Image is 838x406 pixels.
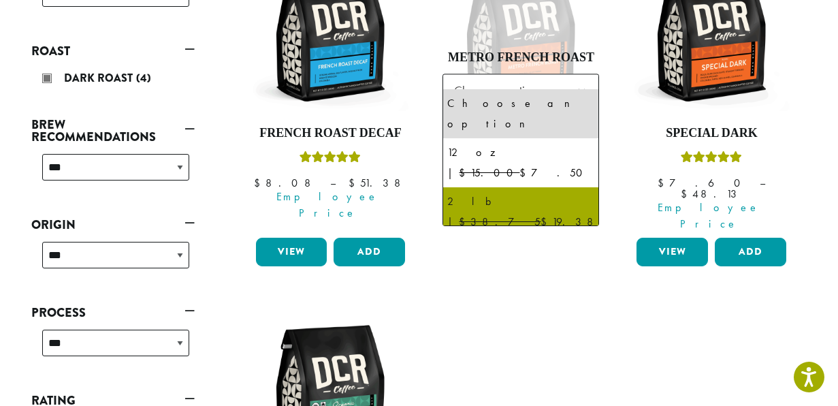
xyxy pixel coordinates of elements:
a: Origin [31,213,195,236]
button: Add [715,238,786,266]
span: $ [254,176,265,190]
span: Employee Price [628,200,790,232]
a: Roast [31,40,195,63]
span: $ [349,176,360,190]
bdi: 48.13 [681,187,742,201]
span: – [330,176,336,190]
div: Process [31,324,195,373]
h4: Metro French Roast [442,50,599,65]
bdi: 7.60 [658,176,747,190]
div: Rated 5.00 out of 5 [681,149,742,170]
div: 2 lb | $19.38 [447,191,594,232]
del: $38.75 [459,215,541,229]
del: $15.00 [459,166,519,180]
h4: French Roast Decaf [253,126,409,141]
bdi: 8.08 [254,176,317,190]
a: View [636,238,708,266]
span: – [760,176,765,190]
span: Choose an option [449,77,550,104]
div: 12 oz | $7.50 [447,142,594,183]
div: Brew Recommendations [31,149,195,197]
li: Choose an option [443,89,598,138]
div: Origin [31,236,195,285]
a: Process [31,301,195,324]
span: $ [681,187,692,201]
a: Brew Recommendations [31,113,195,149]
bdi: 51.38 [349,176,407,190]
div: Rated 5.00 out of 5 [300,149,361,170]
div: Roast [31,63,195,97]
button: Add [334,238,405,266]
span: $ [658,176,669,190]
span: Employee Price [247,189,409,221]
h4: Special Dark [633,126,790,141]
span: Dark Roast [64,70,136,86]
span: Choose an option [442,74,599,107]
a: View [256,238,327,266]
span: (4) [136,70,151,86]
